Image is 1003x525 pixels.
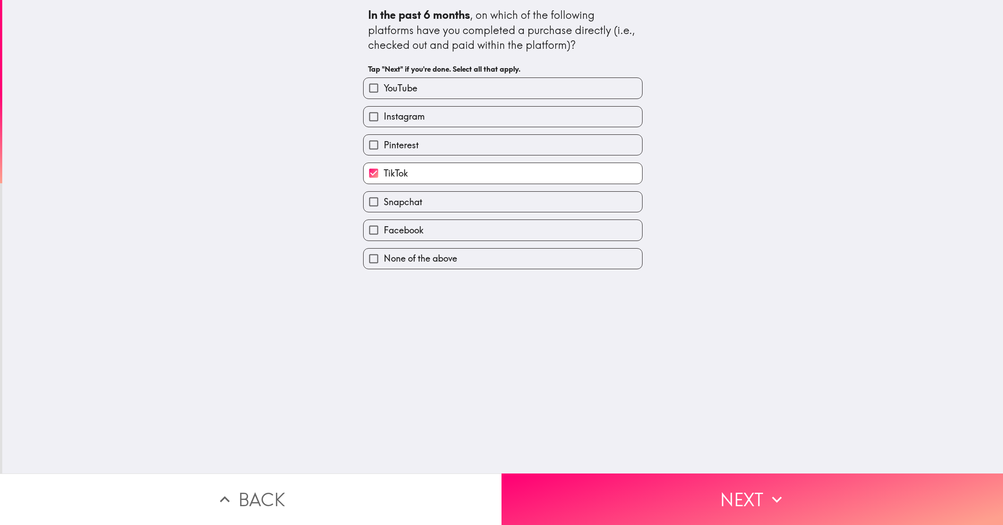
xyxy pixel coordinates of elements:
span: Instagram [384,110,425,123]
button: Snapchat [364,192,642,212]
b: In the past 6 months [368,8,470,22]
button: TikTok [364,163,642,183]
button: YouTube [364,78,642,98]
button: None of the above [364,249,642,269]
button: Next [501,473,1003,525]
span: Facebook [384,224,424,237]
button: Facebook [364,220,642,240]
span: None of the above [384,252,457,265]
span: TikTok [384,167,408,180]
button: Instagram [364,107,642,127]
div: , on which of the following platforms have you completed a purchase directly (i.e., checked out a... [368,8,638,53]
span: YouTube [384,82,417,95]
span: Pinterest [384,139,419,151]
span: Snapchat [384,196,422,208]
button: Pinterest [364,135,642,155]
h6: Tap "Next" if you're done. Select all that apply. [368,64,638,74]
